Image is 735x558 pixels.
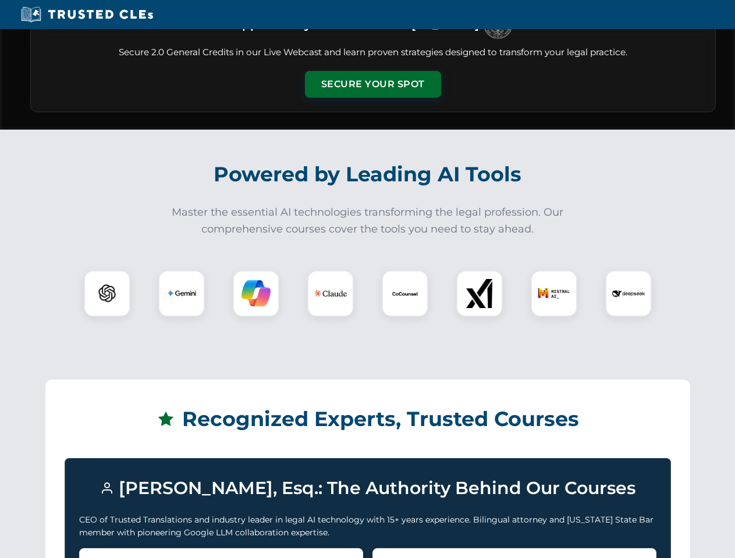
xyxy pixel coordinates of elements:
[158,270,205,317] div: Gemini
[167,279,196,308] img: Gemini Logo
[45,46,701,59] p: Secure 2.0 General Credits in our Live Webcast and learn proven strategies designed to transform ...
[314,277,347,310] img: Claude Logo
[164,204,571,238] p: Master the essential AI technologies transforming the legal profession. Our comprehensive courses...
[65,399,671,439] h2: Recognized Experts, Trusted Courses
[305,71,441,98] button: Secure Your Spot
[90,277,124,310] img: ChatGPT Logo
[612,277,645,310] img: DeepSeek Logo
[79,473,656,504] h3: [PERSON_NAME], Esq.: The Authority Behind Our Courses
[531,270,577,317] div: Mistral AI
[382,270,428,317] div: CoCounsel
[456,270,503,317] div: xAI
[233,270,279,317] div: Copilot
[390,279,420,308] img: CoCounsel Logo
[45,154,690,195] h2: Powered by Leading AI Tools
[465,279,494,308] img: xAI Logo
[17,6,157,23] img: Trusted CLEs
[242,279,271,308] img: Copilot Logo
[538,277,570,310] img: Mistral AI Logo
[79,513,656,539] p: CEO of Trusted Translations and industry leader in legal AI technology with 15+ years experience....
[84,270,130,317] div: ChatGPT
[307,270,354,317] div: Claude
[605,270,652,317] div: DeepSeek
